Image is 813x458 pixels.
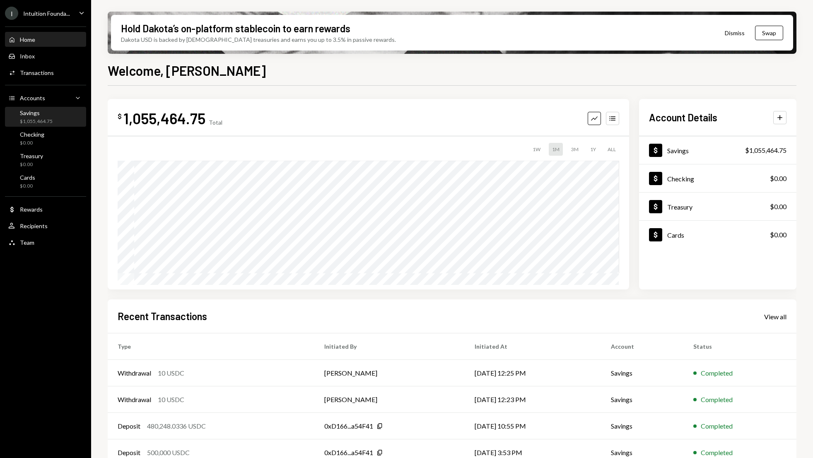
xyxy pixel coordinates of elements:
div: Deposit [118,421,140,431]
div: Dakota USD is backed by [DEMOGRAPHIC_DATA] treasuries and earns you up to 3.5% in passive rewards. [121,35,396,44]
div: 0xD166...a54F41 [324,448,373,458]
div: View all [764,313,786,321]
div: 3M [568,143,582,156]
a: Team [5,235,86,250]
div: Completed [701,448,733,458]
h2: Account Details [649,111,717,124]
div: I [5,7,18,20]
div: Withdrawal [118,395,151,405]
div: 1,055,464.75 [123,109,205,128]
td: [DATE] 12:23 PM [465,386,601,413]
div: 0xD166...a54F41 [324,421,373,431]
button: Dismiss [714,23,755,43]
a: Accounts [5,90,86,105]
a: Home [5,32,86,47]
a: Transactions [5,65,86,80]
div: Completed [701,421,733,431]
div: 480,248.0336 USDC [147,421,206,431]
div: Completed [701,395,733,405]
div: $0.00 [20,161,43,168]
div: 10 USDC [158,368,184,378]
div: Transactions [20,69,54,76]
th: Status [683,333,796,360]
div: 10 USDC [158,395,184,405]
a: Checking$0.00 [639,164,796,192]
div: Accounts [20,94,45,101]
a: Checking$0.00 [5,128,86,148]
div: Hold Dakota’s on-platform stablecoin to earn rewards [121,22,350,35]
h1: Welcome, [PERSON_NAME] [108,62,266,79]
div: $0.00 [20,140,44,147]
div: Deposit [118,448,140,458]
a: Recipients [5,218,86,233]
div: ALL [604,143,619,156]
h2: Recent Transactions [118,309,207,323]
div: $0.00 [770,174,786,183]
div: Checking [667,175,694,183]
div: 1W [529,143,544,156]
div: $1,055,464.75 [20,118,53,125]
div: Checking [20,131,44,138]
a: Treasury$0.00 [5,150,86,170]
div: $0.00 [20,183,35,190]
a: Cards$0.00 [639,221,796,248]
div: $ [118,112,122,121]
td: Savings [601,413,683,439]
button: Swap [755,26,783,40]
div: 1M [549,143,563,156]
td: Savings [601,386,683,413]
a: Savings$1,055,464.75 [5,107,86,127]
a: Cards$0.00 [5,171,86,191]
th: Initiated By [314,333,465,360]
a: Savings$1,055,464.75 [639,136,796,164]
div: Savings [20,109,53,116]
a: Inbox [5,48,86,63]
td: [PERSON_NAME] [314,360,465,386]
div: Intuition Founda... [23,10,70,17]
th: Type [108,333,314,360]
div: $0.00 [770,230,786,240]
a: Treasury$0.00 [639,193,796,220]
div: $1,055,464.75 [745,145,786,155]
td: Savings [601,360,683,386]
div: Recipients [20,222,48,229]
div: Cards [20,174,35,181]
div: Withdrawal [118,368,151,378]
div: 500,000 USDC [147,448,190,458]
div: Completed [701,368,733,378]
td: [PERSON_NAME] [314,386,465,413]
div: Rewards [20,206,43,213]
td: [DATE] 10:55 PM [465,413,601,439]
div: Inbox [20,53,35,60]
div: Cards [667,231,684,239]
div: Savings [667,147,689,154]
div: Team [20,239,34,246]
a: View all [764,312,786,321]
a: Rewards [5,202,86,217]
th: Account [601,333,683,360]
td: [DATE] 12:25 PM [465,360,601,386]
th: Initiated At [465,333,601,360]
div: $0.00 [770,202,786,212]
div: 1Y [587,143,599,156]
div: Treasury [667,203,692,211]
div: Treasury [20,152,43,159]
div: Home [20,36,35,43]
div: Total [209,119,222,126]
